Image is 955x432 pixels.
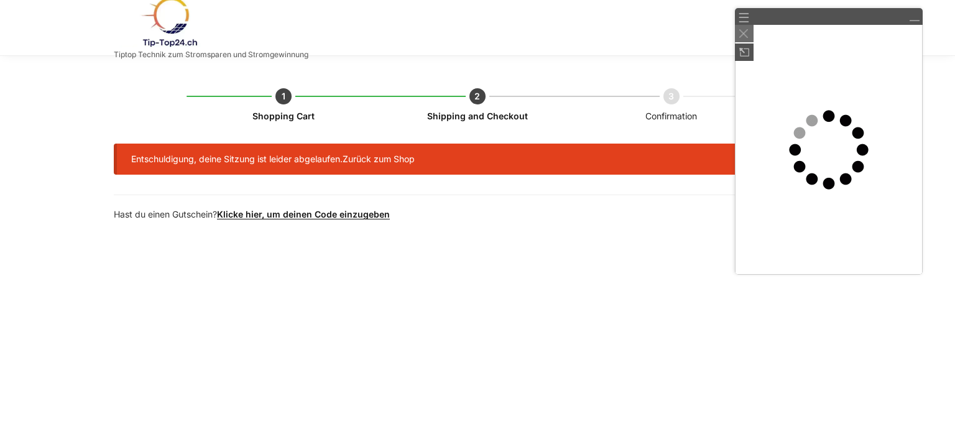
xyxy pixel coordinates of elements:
img: In neuem Fenster öffnen [739,48,749,57]
a: Zurück zum Shop [343,154,415,164]
span: Confirmation [645,111,697,121]
iframe: Live Hilfe [736,25,922,274]
p: Tiptop Technik zum Stromsparen und Stromgewinnung [114,51,308,58]
a: Minimieren/Wiederherstellen [908,11,920,22]
li: Entschuldigung, deine Sitzung ist leider abgelaufen. [131,152,828,166]
a: In neuem Fenster öffnen [735,44,754,61]
div: Hast du einen Gutschein? [114,208,841,221]
a: ☰ [738,11,750,24]
a: Shipping and Checkout [427,111,528,121]
a: Shopping Cart [252,111,315,121]
a: Schließen [735,25,754,42]
img: Schließen [739,29,748,38]
h1: Zur Kasse [308,21,841,35]
a: Gutscheincode eingeben [217,209,390,219]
